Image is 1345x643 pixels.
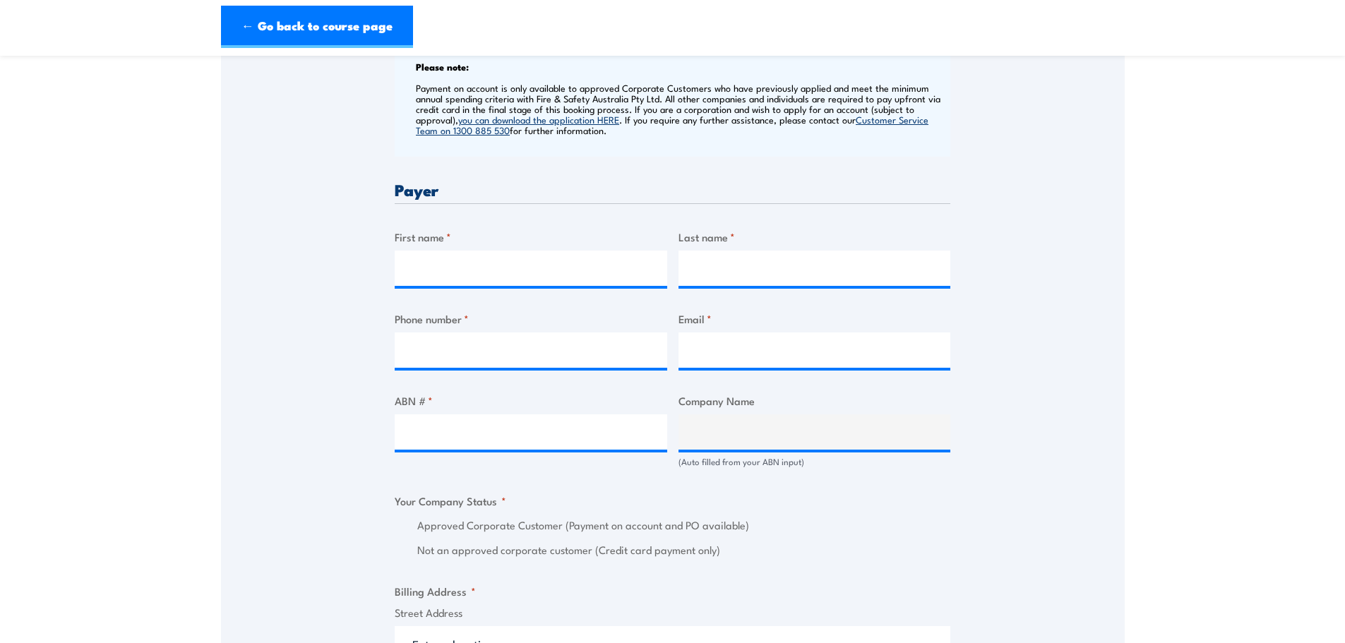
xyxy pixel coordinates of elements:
[395,493,506,509] legend: Your Company Status
[395,311,667,327] label: Phone number
[458,113,619,126] a: you can download the application HERE
[395,229,667,245] label: First name
[417,542,950,558] label: Not an approved corporate customer (Credit card payment only)
[395,181,950,198] h3: Payer
[679,392,951,409] label: Company Name
[679,229,951,245] label: Last name
[395,392,667,409] label: ABN #
[416,113,928,136] a: Customer Service Team on 1300 885 530
[679,455,951,469] div: (Auto filled from your ABN input)
[416,59,469,73] b: Please note:
[395,605,950,621] label: Street Address
[416,83,947,136] p: Payment on account is only available to approved Corporate Customers who have previously applied ...
[395,583,476,599] legend: Billing Address
[417,517,950,534] label: Approved Corporate Customer (Payment on account and PO available)
[221,6,413,48] a: ← Go back to course page
[679,311,951,327] label: Email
